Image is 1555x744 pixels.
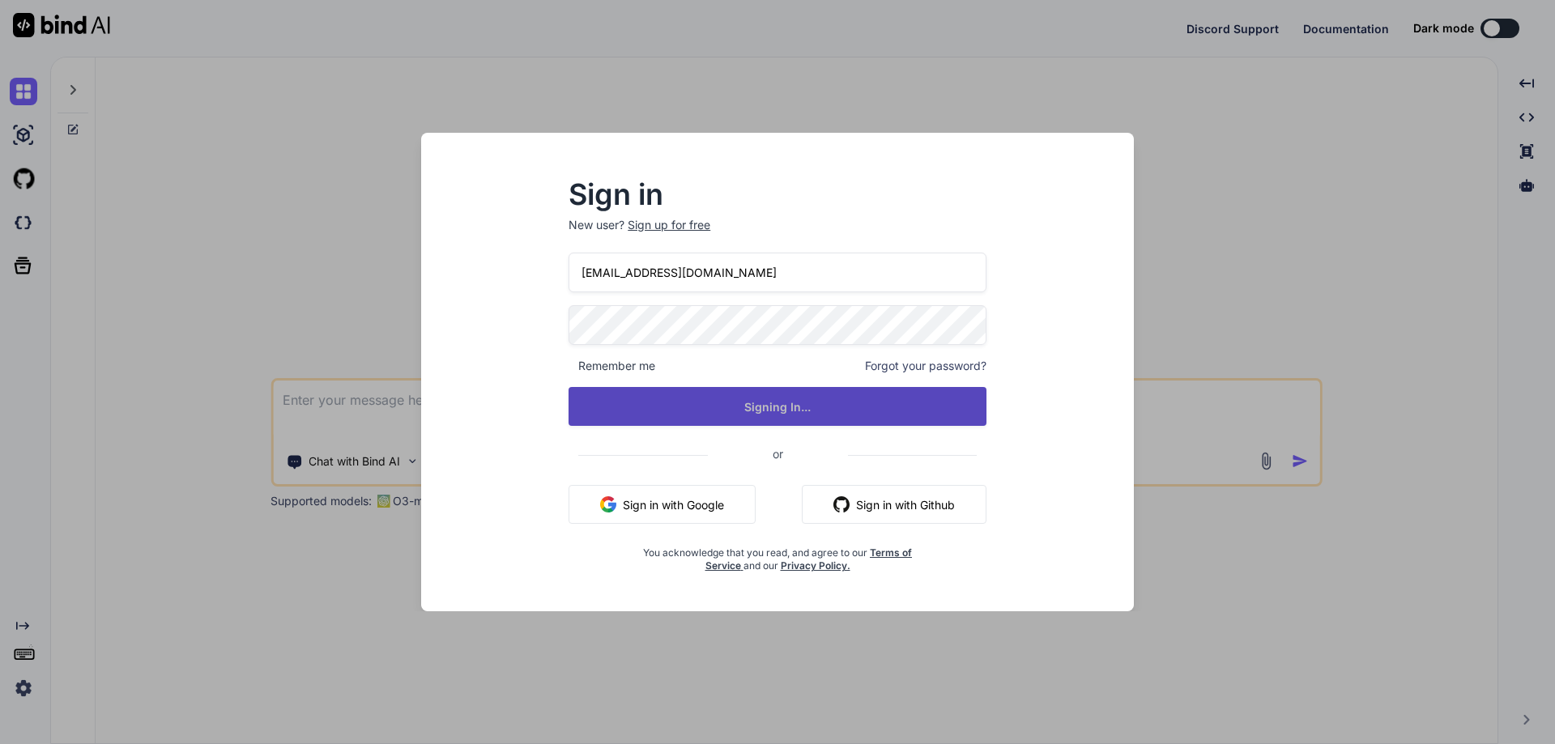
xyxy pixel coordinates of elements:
[833,496,850,512] img: github
[600,496,616,512] img: google
[781,559,850,572] a: Privacy Policy.
[569,358,655,374] span: Remember me
[705,546,913,572] a: Terms of Service
[569,485,756,524] button: Sign in with Google
[802,485,986,524] button: Sign in with Github
[628,217,710,233] div: Sign up for free
[569,217,986,253] p: New user?
[569,387,986,426] button: Signing In...
[569,253,986,292] input: Login or Email
[708,434,848,474] span: or
[569,181,986,207] h2: Sign in
[865,358,986,374] span: Forgot your password?
[638,537,917,572] div: You acknowledge that you read, and agree to our and our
